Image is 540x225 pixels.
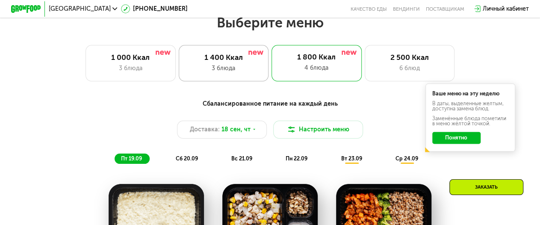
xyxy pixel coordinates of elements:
div: 3 блюда [186,64,260,73]
div: Личный кабинет [483,4,529,13]
div: 3 блюда [94,64,168,73]
a: Вендинги [393,6,420,12]
div: поставщикам [426,6,464,12]
div: Ваше меню на эту неделю [432,91,509,96]
a: [PHONE_NUMBER] [121,4,188,13]
h2: Выберите меню [24,14,516,31]
span: вт 23.09 [341,155,362,162]
span: [GEOGRAPHIC_DATA] [49,6,111,12]
div: Заказать [449,179,523,195]
div: 1 400 Ккал [186,53,260,62]
div: В даты, выделенные желтым, доступна замена блюд. [432,101,509,112]
div: 1 800 Ккал [279,53,354,62]
button: Настроить меню [273,121,363,139]
div: Заменённые блюда пометили в меню жёлтой точкой. [432,116,509,127]
span: пт 19.09 [121,155,142,162]
span: Доставка: [190,125,220,134]
span: 18 сен, чт [221,125,251,134]
div: 1 000 Ккал [94,53,168,62]
div: Сбалансированное питание на каждый день [48,99,492,109]
span: вс 21.09 [231,155,252,162]
div: 4 блюда [279,63,354,72]
div: 6 блюд [372,64,446,73]
button: Понятно [432,132,481,144]
div: 2 500 Ккал [372,53,446,62]
a: Качество еды [351,6,387,12]
span: ср 24.09 [395,155,418,162]
span: пн 22.09 [286,155,307,162]
span: сб 20.09 [176,155,198,162]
